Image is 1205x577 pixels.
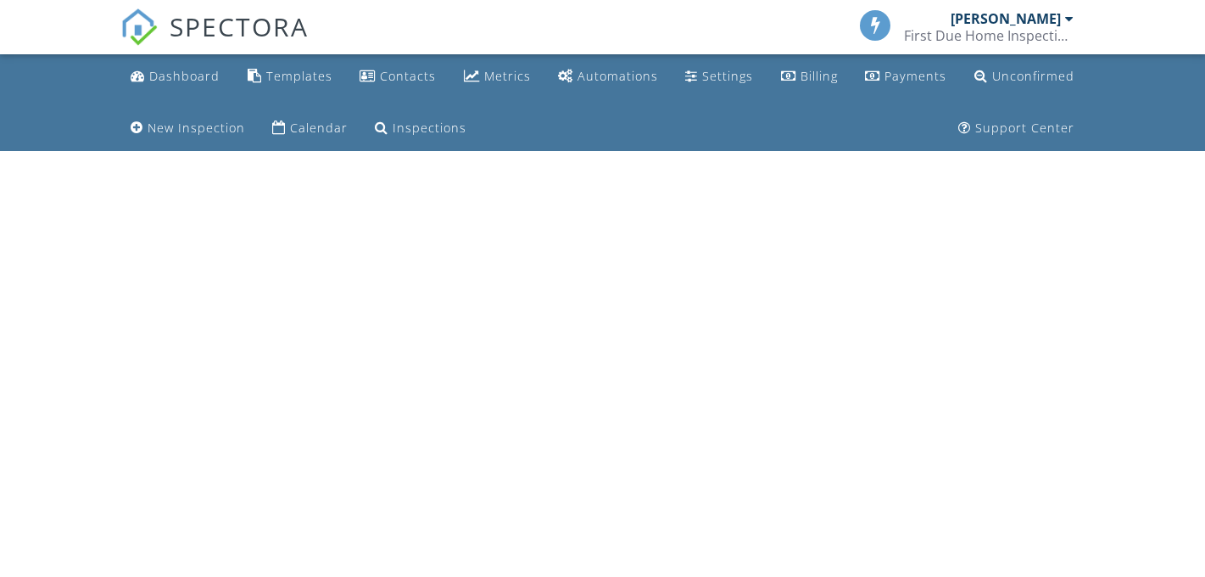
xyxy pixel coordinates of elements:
[992,68,1074,84] div: Unconfirmed
[678,61,760,92] a: Settings
[577,68,658,84] div: Automations
[951,10,1061,27] div: [PERSON_NAME]
[457,61,538,92] a: Metrics
[904,27,1074,44] div: First Due Home Inspections
[801,68,838,84] div: Billing
[353,61,443,92] a: Contacts
[265,113,354,144] a: Calendar
[170,8,309,44] span: SPECTORA
[858,61,953,92] a: Payments
[124,113,252,144] a: New Inspection
[484,68,531,84] div: Metrics
[975,120,1074,136] div: Support Center
[774,61,845,92] a: Billing
[968,61,1081,92] a: Unconfirmed
[368,113,473,144] a: Inspections
[551,61,665,92] a: Automations (Basic)
[149,68,220,84] div: Dashboard
[290,120,348,136] div: Calendar
[393,120,466,136] div: Inspections
[951,113,1081,144] a: Support Center
[241,61,339,92] a: Templates
[884,68,946,84] div: Payments
[120,23,309,59] a: SPECTORA
[380,68,436,84] div: Contacts
[120,8,158,46] img: The Best Home Inspection Software - Spectora
[148,120,245,136] div: New Inspection
[124,61,226,92] a: Dashboard
[702,68,753,84] div: Settings
[266,68,332,84] div: Templates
